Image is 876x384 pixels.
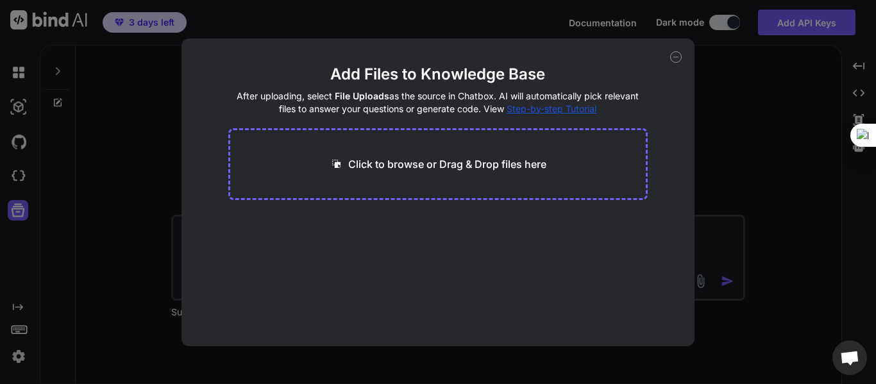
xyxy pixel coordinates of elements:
p: Click to browse or Drag & Drop files here [348,156,546,172]
span: File Uploads [335,90,389,101]
h4: After uploading, select as the source in Chatbox. AI will automatically pick relevant files to an... [228,90,648,115]
span: Step-by-step Tutorial [507,103,596,114]
a: Open chat [832,340,867,375]
h2: Add Files to Knowledge Base [228,64,648,85]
